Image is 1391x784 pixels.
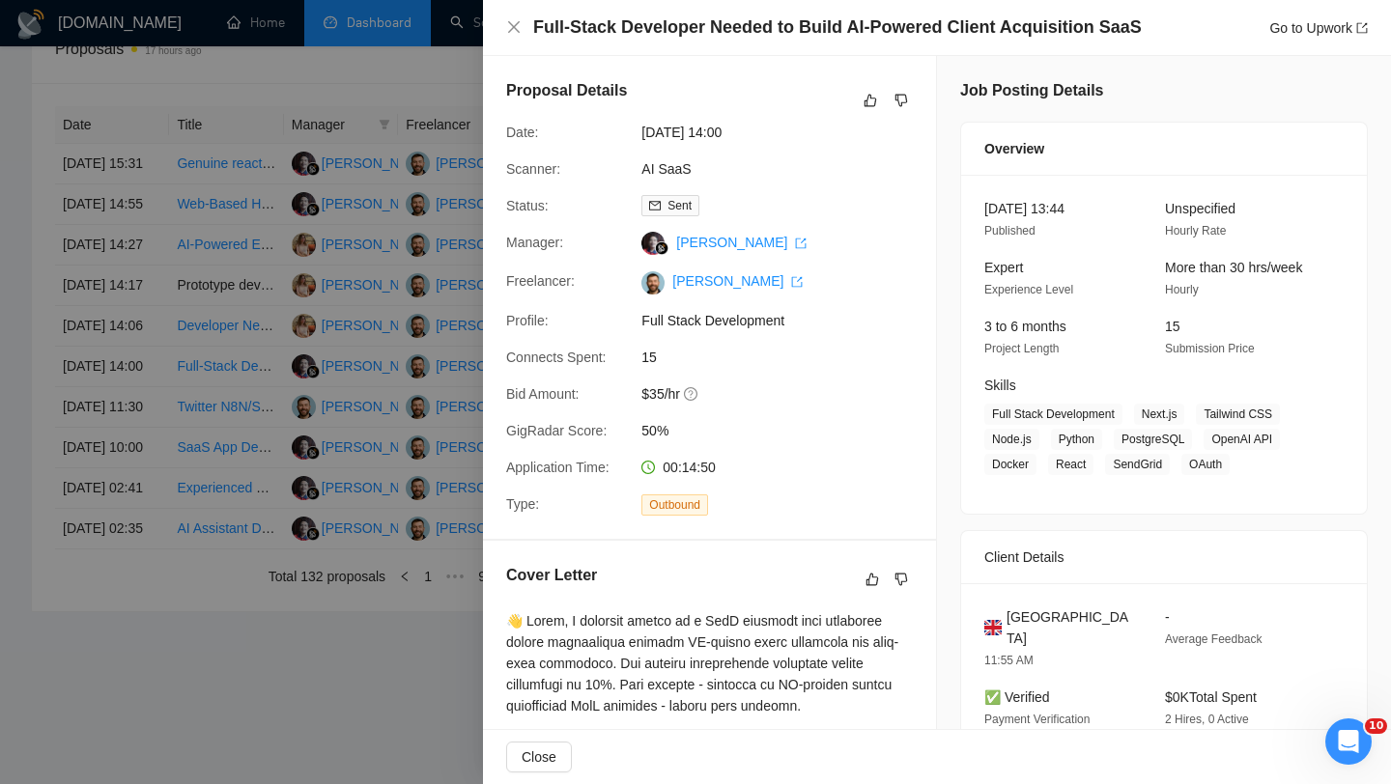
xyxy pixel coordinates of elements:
button: Close [506,19,522,36]
span: 3 to 6 months [984,319,1066,334]
span: export [791,276,803,288]
span: 15 [1165,319,1180,334]
img: c1-JWQDXWEy3CnA6sRtFzzU22paoDq5cZnWyBNc3HWqwvuW0qNnjm1CMP-YmbEEtPC [641,271,665,294]
span: Unspecified [1165,201,1235,216]
span: 2 Hires, 0 Active [1165,713,1249,726]
span: Scanner: [506,161,560,177]
span: Sent [667,199,692,212]
span: Date: [506,125,538,140]
span: like [864,93,877,108]
a: [PERSON_NAME] export [672,273,803,289]
span: React [1048,454,1093,475]
span: 11:55 AM [984,654,1034,667]
span: export [1356,22,1368,34]
span: Full Stack Development [984,404,1122,425]
span: like [866,572,879,587]
span: Close [522,746,556,768]
div: Client Details [984,531,1344,583]
span: Profile: [506,313,549,328]
h4: Full-Stack Developer Needed to Build AI-Powered Client Acquisition SaaS [533,15,1142,40]
button: like [859,89,882,112]
h5: Proposal Details [506,79,627,102]
a: AI SaaS [641,161,691,177]
span: 10 [1365,718,1387,734]
span: Freelancer: [506,273,575,289]
span: Skills [984,378,1016,393]
span: Published [984,224,1036,238]
span: Submission Price [1165,342,1255,355]
a: [PERSON_NAME] export [676,235,807,250]
span: Docker [984,454,1036,475]
span: Type: [506,496,539,512]
span: ✅ Verified [984,689,1050,705]
span: Next.js [1134,404,1185,425]
h5: Cover Letter [506,564,597,587]
span: PostgreSQL [1114,429,1192,450]
span: Connects Spent: [506,350,607,365]
span: Overview [984,138,1044,159]
span: export [795,238,807,249]
span: [DATE] 13:44 [984,201,1065,216]
span: $35/hr [641,383,931,405]
span: Manager: [506,235,563,250]
span: Payment Verification [984,713,1090,726]
span: Project Length [984,342,1059,355]
button: like [861,568,884,591]
span: dislike [894,93,908,108]
span: Node.js [984,429,1039,450]
span: Average Feedback [1165,632,1263,646]
span: OpenAI API [1204,429,1280,450]
button: Close [506,742,572,772]
span: question-circle [684,386,699,402]
span: [GEOGRAPHIC_DATA] [1007,606,1134,649]
span: dislike [894,572,908,587]
span: Python [1051,429,1102,450]
span: Experience Level [984,283,1073,296]
span: Tailwind CSS [1196,404,1280,425]
a: Go to Upworkexport [1269,20,1368,36]
span: Application Time: [506,460,610,475]
span: close [506,19,522,35]
span: Hourly [1165,283,1199,296]
span: 15 [641,347,931,368]
span: Expert [984,260,1023,275]
button: dislike [890,89,913,112]
span: Outbound [641,494,708,516]
img: 🇬🇧 [984,617,1002,638]
span: Hourly Rate [1165,224,1226,238]
span: 50% [641,420,931,441]
span: SendGrid [1105,454,1170,475]
span: - [1165,609,1170,625]
span: Status: [506,198,549,213]
span: Full Stack Development [641,310,931,331]
span: OAuth [1181,454,1230,475]
span: mail [649,200,661,211]
span: [DATE] 14:00 [641,122,931,143]
iframe: Intercom live chat [1325,718,1372,765]
span: 00:14:50 [663,460,716,475]
span: GigRadar Score: [506,423,607,438]
span: More than 30 hrs/week [1165,260,1302,275]
span: $0K Total Spent [1165,689,1257,705]
span: clock-circle [641,461,655,474]
button: dislike [890,568,913,591]
h5: Job Posting Details [960,79,1103,102]
img: gigradar-bm.png [655,241,668,255]
span: Bid Amount: [506,386,580,402]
